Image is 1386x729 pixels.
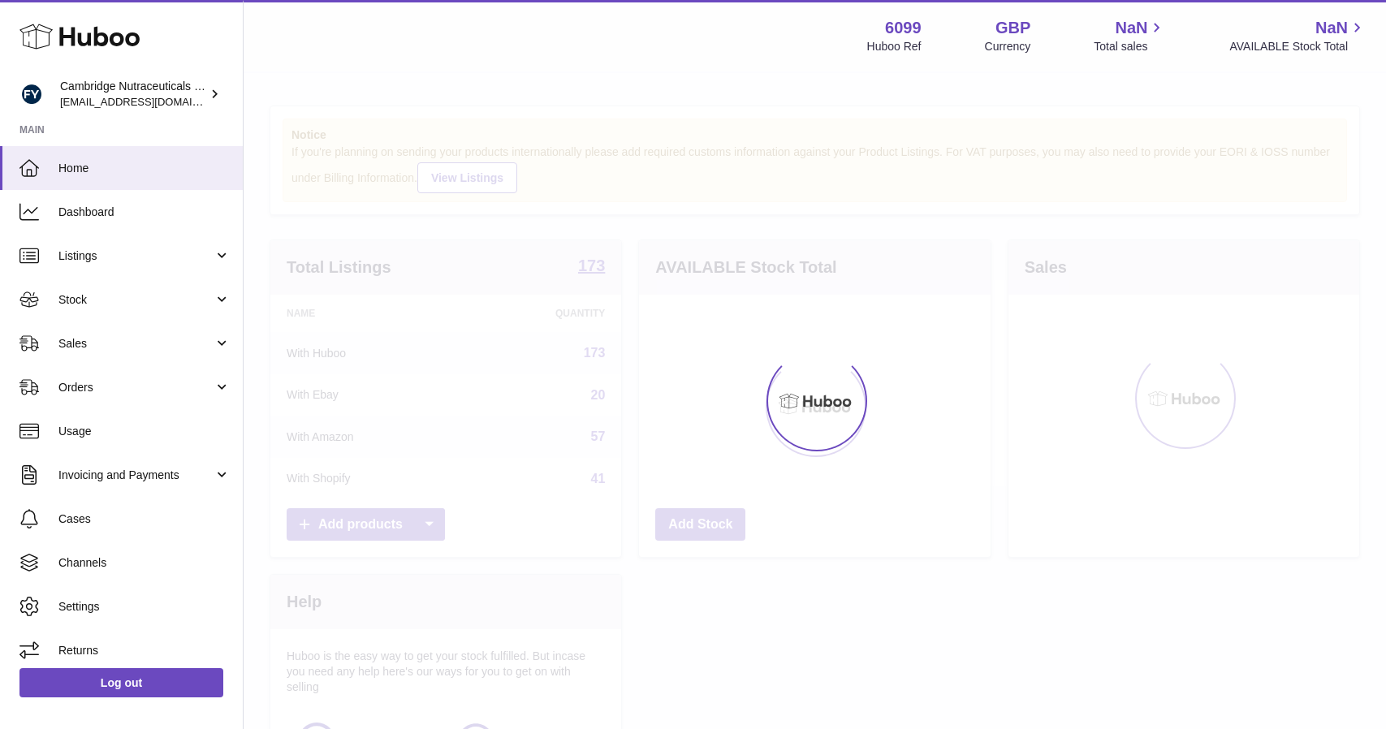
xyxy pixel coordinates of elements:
[58,380,214,395] span: Orders
[58,599,231,615] span: Settings
[58,336,214,352] span: Sales
[58,424,231,439] span: Usage
[885,17,922,39] strong: 6099
[58,292,214,308] span: Stock
[58,205,231,220] span: Dashboard
[985,39,1031,54] div: Currency
[1229,39,1367,54] span: AVAILABLE Stock Total
[58,468,214,483] span: Invoicing and Payments
[995,17,1030,39] strong: GBP
[58,555,231,571] span: Channels
[58,643,231,658] span: Returns
[867,39,922,54] div: Huboo Ref
[1115,17,1147,39] span: NaN
[19,82,44,106] img: huboo@camnutra.com
[58,161,231,176] span: Home
[1094,39,1166,54] span: Total sales
[1229,17,1367,54] a: NaN AVAILABLE Stock Total
[60,79,206,110] div: Cambridge Nutraceuticals Ltd
[1094,17,1166,54] a: NaN Total sales
[1315,17,1348,39] span: NaN
[60,95,239,108] span: [EMAIL_ADDRESS][DOMAIN_NAME]
[58,511,231,527] span: Cases
[58,248,214,264] span: Listings
[19,668,223,697] a: Log out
